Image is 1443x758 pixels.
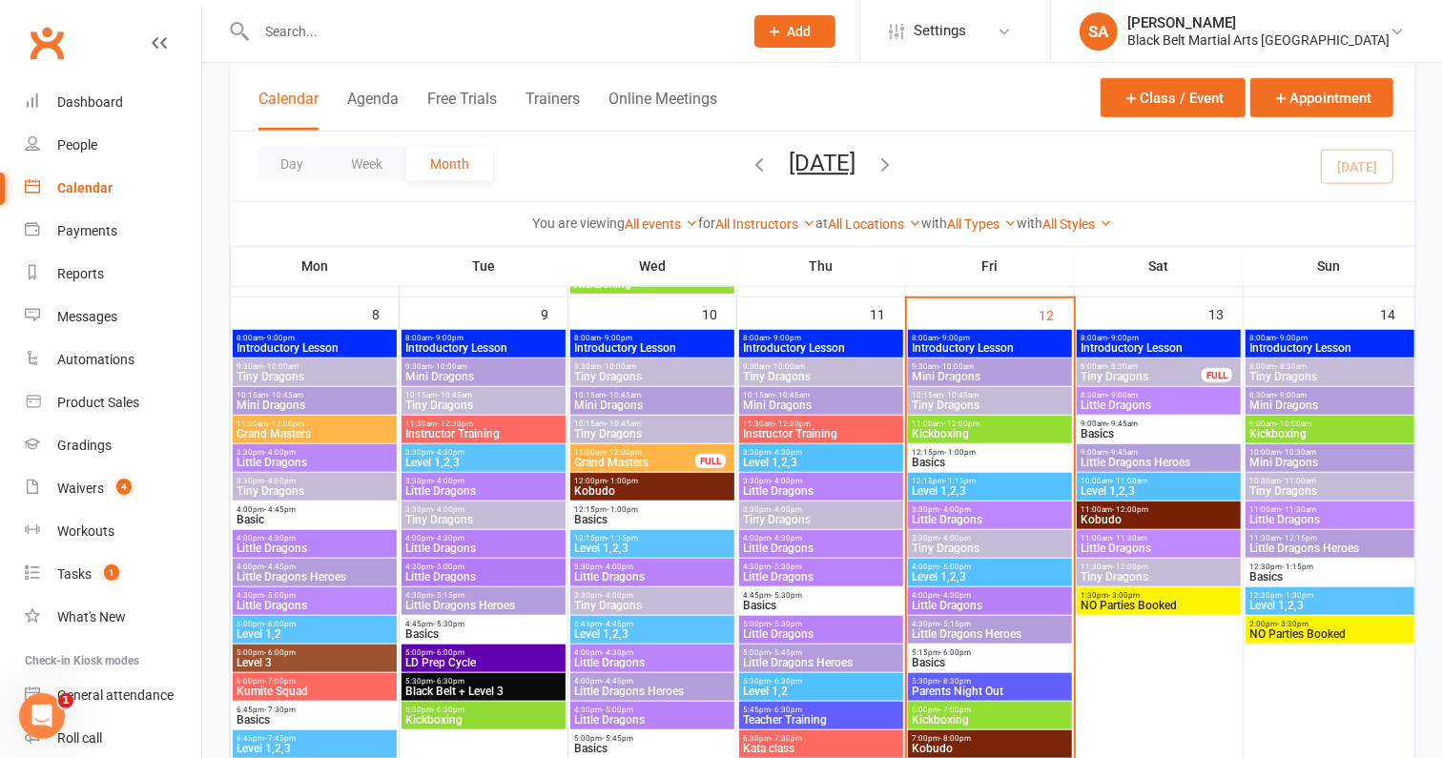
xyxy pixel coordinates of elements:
span: 11:00am [237,420,393,428]
span: Tiny Dragons [574,428,731,440]
span: Little Dragons [912,514,1068,525]
span: Introductory Lesson [912,342,1068,354]
span: - 9:00pm [939,334,971,342]
button: Trainers [526,90,580,131]
th: Wed [568,246,737,286]
div: General attendance [57,687,174,703]
span: Little Dragons Heroes [1249,543,1411,554]
div: 10 [702,297,736,329]
span: 8:00am [912,334,1068,342]
div: Calendar [57,180,113,195]
span: 4:30pm [743,563,899,571]
span: - 6:00pm [265,620,297,628]
th: Sun [1244,246,1415,286]
span: Little Dragons [1249,514,1411,525]
span: 3:30pm [743,505,899,514]
div: Automations [57,352,134,367]
span: 10:00am [1249,448,1411,457]
span: - 1:00pm [608,505,639,514]
span: - 1:15pm [1283,563,1314,571]
span: 2:00pm [1249,620,1411,628]
span: Level 1,2,3 [743,457,899,468]
span: Mini Dragons [1249,399,1411,411]
th: Thu [737,246,906,286]
span: 11:30am [1249,534,1411,543]
span: 1 [104,564,119,581]
span: Tiny Dragons [1081,571,1237,583]
span: - 10:45am [438,391,473,399]
th: Tue [400,246,568,286]
div: Workouts [57,523,114,539]
div: Payments [57,223,117,238]
span: Grand Masters [574,457,696,468]
span: 3:30pm [237,448,393,457]
span: Grand Masters [237,428,393,440]
span: Level 1,2,3 [405,457,562,468]
span: Level 1,2,3 [574,543,731,554]
span: - 12:15pm [1282,534,1318,543]
span: Little Dragons [1081,399,1237,411]
span: 12:15pm [912,448,1068,457]
span: 4:00pm [405,534,562,543]
span: - 4:45pm [603,620,634,628]
span: - 5:15pm [940,620,972,628]
span: - 8:30am [1108,362,1139,371]
iframe: Intercom live chat [19,693,65,739]
a: Clubworx [23,19,71,67]
span: 8:00am [1081,362,1203,371]
span: 12:30pm [1249,563,1411,571]
div: 9 [541,297,567,329]
span: 11:00am [1081,534,1237,543]
span: - 4:00pm [265,477,297,485]
span: 8:30am [1081,391,1237,399]
span: 4:00pm [912,591,1068,600]
span: - 4:00pm [434,505,465,514]
a: Workouts [25,510,201,553]
span: - 10:30am [1282,448,1317,457]
a: General attendance kiosk mode [25,674,201,717]
span: Little Dragons [405,485,562,497]
span: - 4:00pm [265,448,297,457]
button: Appointment [1250,78,1393,117]
span: - 4:00pm [772,505,803,514]
span: 8:00am [743,334,899,342]
strong: for [699,215,716,231]
span: - 12:30pm [438,420,474,428]
span: 9:30am [237,362,393,371]
span: 11:00am [574,448,696,457]
a: All Locations [829,216,922,232]
strong: with [1018,215,1043,231]
span: - 12:00pm [1113,563,1149,571]
span: - 1:15pm [945,477,977,485]
span: - 10:00am [433,362,468,371]
span: 4:00pm [912,563,1068,571]
span: Introductory Lesson [405,342,562,354]
span: 8:00am [1081,334,1237,342]
button: Calendar [258,90,319,131]
span: 4:30pm [405,591,562,600]
div: SA [1080,12,1118,51]
span: - 12:30pm [775,420,812,428]
span: - 5:00pm [434,563,465,571]
span: 10:15am [743,391,899,399]
span: Tiny Dragons [743,371,899,382]
span: - 5:00pm [940,563,972,571]
span: - 9:45am [1108,420,1139,428]
div: 12 [1040,298,1074,330]
span: - 5:30pm [434,620,465,628]
span: 3:30pm [574,591,731,600]
span: Tiny Dragons [1249,371,1411,382]
span: Kickboxing [1249,428,1411,440]
input: Search... [251,18,730,45]
span: - 12:00pm [944,420,980,428]
span: 8:00am [1249,362,1411,371]
span: Little Dragons Heroes [405,600,562,611]
a: Automations [25,338,201,381]
span: - 9:45am [1108,448,1139,457]
span: 4:00pm [237,534,393,543]
span: 3:30pm [743,448,899,457]
div: People [57,137,97,153]
span: Basics [574,514,731,525]
span: 8:00am [237,334,393,342]
div: 13 [1208,297,1243,329]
